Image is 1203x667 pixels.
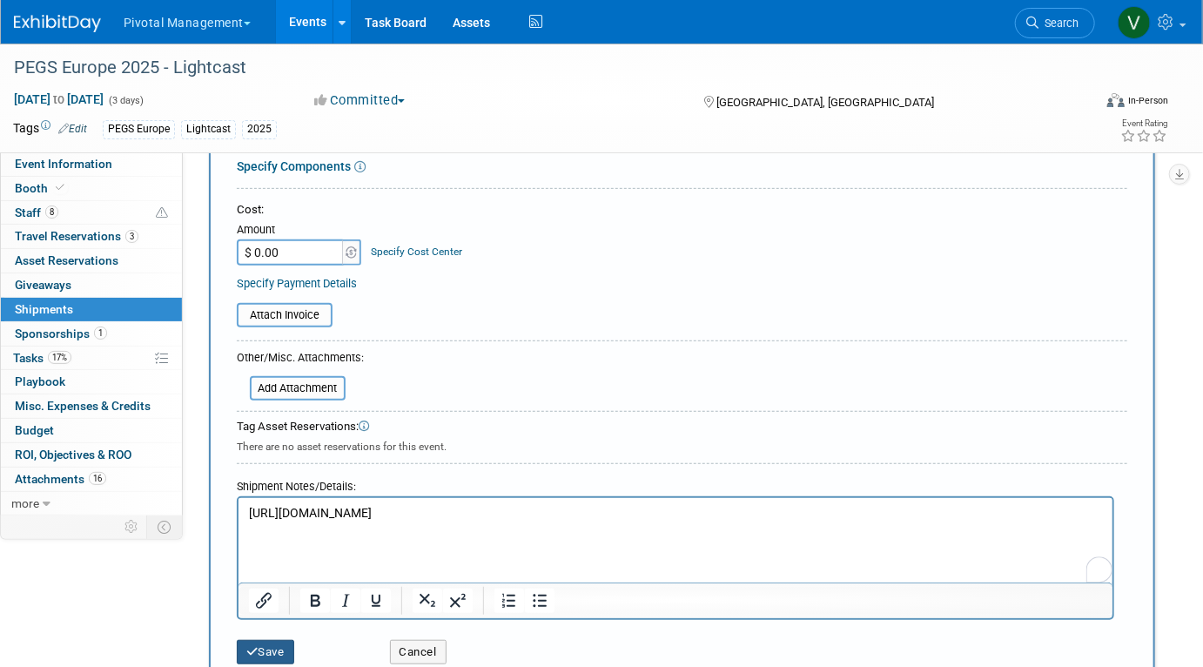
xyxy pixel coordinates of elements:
button: Numbered list [494,589,524,613]
span: Tasks [13,351,71,365]
a: Sponsorships1 [1,322,182,346]
img: Format-Inperson.png [1107,93,1125,107]
a: Event Information [1,152,182,176]
span: Playbook [15,374,65,388]
span: 16 [89,472,106,485]
span: Shipments [15,302,73,316]
span: 1 [94,327,107,340]
a: Edit [58,123,87,135]
button: Cancel [390,640,447,664]
span: Asset Reservations [15,253,118,267]
td: Personalize Event Tab Strip [117,515,147,538]
td: Tags [13,119,87,139]
a: Playbook [1,370,182,394]
span: [DATE] [DATE] [13,91,104,107]
a: Misc. Expenses & Credits [1,394,182,418]
div: PEGS Europe [103,120,175,138]
span: Sponsorships [15,327,107,340]
span: Potential Scheduling Conflict -- at least one attendee is tagged in another overlapping event. [156,205,168,221]
div: PEGS Europe 2025 - Lightcast [8,52,1070,84]
span: Booth [15,181,68,195]
a: Booth [1,177,182,200]
img: ExhibitDay [14,15,101,32]
button: Insert/edit link [249,589,279,613]
a: Asset Reservations [1,249,182,273]
button: Subscript [413,589,442,613]
div: Cost: [237,202,1127,219]
a: Tasks17% [1,347,182,370]
span: ROI, Objectives & ROO [15,448,131,462]
a: Specify Components [237,159,351,173]
span: more [11,496,39,510]
span: Misc. Expenses & Credits [15,399,151,413]
button: Superscript [443,589,473,613]
span: 8 [45,205,58,219]
button: Bullet list [525,589,554,613]
a: Search [1015,8,1095,38]
a: Giveaways [1,273,182,297]
button: Underline [361,589,391,613]
button: Save [237,640,294,664]
span: Giveaways [15,278,71,292]
a: Attachments16 [1,468,182,491]
div: Other/Misc. Attachments: [237,350,364,370]
div: Shipment Notes/Details: [237,471,1114,496]
a: Travel Reservations3 [1,225,182,248]
a: Specify Cost Center [372,246,463,258]
a: Staff8 [1,201,182,225]
i: Booth reservation complete [56,183,64,192]
div: 2025 [242,120,277,138]
div: Amount [237,222,363,239]
span: [GEOGRAPHIC_DATA], [GEOGRAPHIC_DATA] [717,96,935,109]
td: Toggle Event Tabs [147,515,183,538]
span: 17% [48,351,71,364]
img: Valerie Weld [1118,6,1151,39]
a: Shipments [1,298,182,321]
div: Event Format [998,91,1168,117]
span: Search [1038,17,1079,30]
span: Event Information [15,157,112,171]
span: Travel Reservations [15,229,138,243]
div: There are no asset reservations for this event. [237,435,1127,455]
button: Bold [300,589,330,613]
div: Event Rating [1120,119,1167,128]
span: Budget [15,423,54,437]
a: Budget [1,419,182,442]
div: In-Person [1127,94,1168,107]
span: Staff [15,205,58,219]
span: Attachments [15,472,106,486]
button: Italic [331,589,360,613]
span: (3 days) [107,95,144,106]
span: to [50,92,67,106]
div: Lightcast [181,120,236,138]
button: Committed [308,91,412,110]
a: ROI, Objectives & ROO [1,443,182,467]
span: 3 [125,230,138,243]
iframe: Rich Text Area [239,498,1112,583]
a: more [1,492,182,515]
a: Specify Payment Details [237,277,357,290]
div: Tag Asset Reservations: [237,419,1127,435]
